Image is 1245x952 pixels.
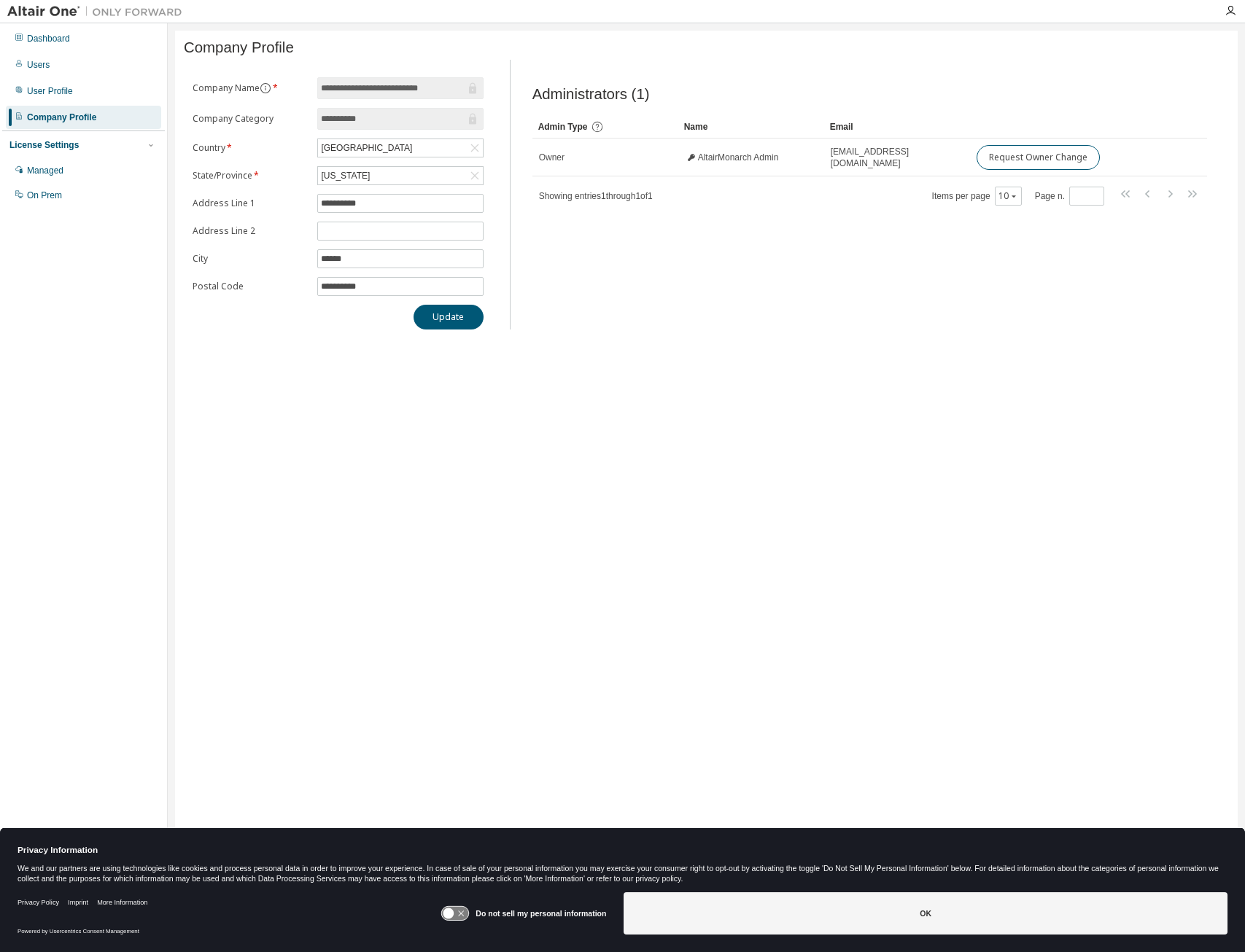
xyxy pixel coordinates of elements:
button: information [260,82,271,94]
div: [US_STATE] [319,168,372,184]
span: Showing entries 1 through 1 of 1 [539,191,653,201]
div: On Prem [27,190,62,201]
div: Company Profile [27,112,96,123]
label: Postal Code [193,281,309,292]
div: License Settings [9,139,79,151]
img: Altair One [7,4,190,19]
span: [EMAIL_ADDRESS][DOMAIN_NAME] [831,146,963,169]
span: Administrators (1) [532,86,650,103]
div: Managed [27,165,63,176]
label: State/Province [193,170,309,182]
label: Country [193,142,309,154]
div: User Profile [27,85,73,97]
div: [US_STATE] [318,167,482,184]
label: City [193,253,309,265]
span: Company Profile [184,39,294,56]
div: Email [830,115,964,138]
label: Address Line 1 [193,198,309,209]
span: Items per page [932,187,1022,206]
div: [GEOGRAPHIC_DATA] [318,139,482,157]
label: Company Name [193,82,309,94]
div: [GEOGRAPHIC_DATA] [319,140,414,156]
span: Page n. [1035,187,1104,206]
button: Update [414,305,484,329]
span: Owner [539,152,565,163]
div: Users [27,59,50,71]
span: Admin Type [538,122,588,132]
button: 10 [998,190,1018,202]
div: Dashboard [27,33,70,44]
div: Name [684,115,818,138]
button: Request Owner Change [977,145,1100,170]
label: Address Line 2 [193,225,309,237]
label: Company Category [193,113,309,125]
span: AltairMonarch Admin [698,152,779,163]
